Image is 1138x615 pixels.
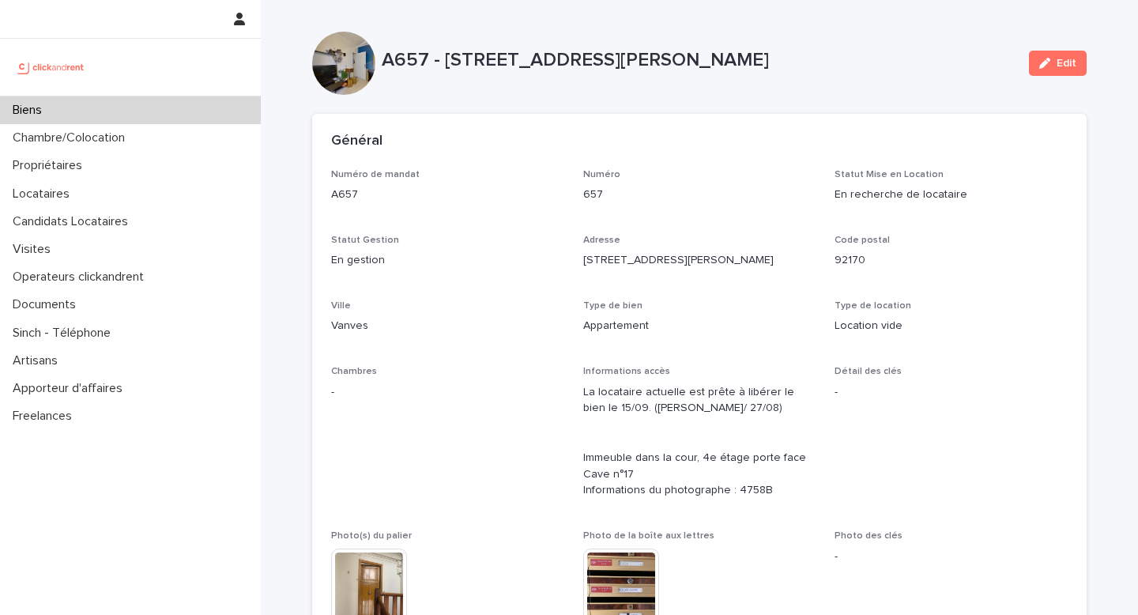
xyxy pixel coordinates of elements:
[835,301,911,311] span: Type de location
[6,103,55,118] p: Biens
[583,187,816,203] p: 657
[331,531,412,541] span: Photo(s) du palier
[331,252,564,269] p: En gestion
[6,158,95,173] p: Propriétaires
[13,51,89,83] img: UCB0brd3T0yccxBKYDjQ
[835,187,1068,203] p: En recherche de locataire
[583,367,670,376] span: Informations accès
[835,252,1068,269] p: 92170
[1057,58,1076,69] span: Edit
[583,301,642,311] span: Type de bien
[583,531,714,541] span: Photo de la boîte aux lettres
[382,49,1016,72] p: A657 - [STREET_ADDRESS][PERSON_NAME]
[835,236,890,245] span: Code postal
[331,236,399,245] span: Statut Gestion
[835,531,902,541] span: Photo des clés
[835,549,1068,565] p: -
[6,242,63,257] p: Visites
[583,318,816,334] p: Appartement
[6,270,156,285] p: Operateurs clickandrent
[583,236,620,245] span: Adresse
[583,384,816,500] p: La locataire actuelle est prête à libérer le bien le 15/09. ([PERSON_NAME]/ 27/08) Immeuble dans ...
[6,130,138,145] p: Chambre/Colocation
[331,384,564,401] p: -
[835,318,1068,334] p: Location vide
[6,326,123,341] p: Sinch - Téléphone
[6,297,89,312] p: Documents
[6,214,141,229] p: Candidats Locataires
[331,301,351,311] span: Ville
[6,353,70,368] p: Artisans
[6,187,82,202] p: Locataires
[1029,51,1087,76] button: Edit
[583,252,816,269] p: [STREET_ADDRESS][PERSON_NAME]
[6,409,85,424] p: Freelances
[6,381,135,396] p: Apporteur d'affaires
[835,367,902,376] span: Détail des clés
[331,133,382,150] h2: Général
[331,170,420,179] span: Numéro de mandat
[331,367,377,376] span: Chambres
[583,170,620,179] span: Numéro
[331,318,564,334] p: Vanves
[835,384,1068,401] p: -
[331,187,564,203] p: A657
[835,170,944,179] span: Statut Mise en Location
